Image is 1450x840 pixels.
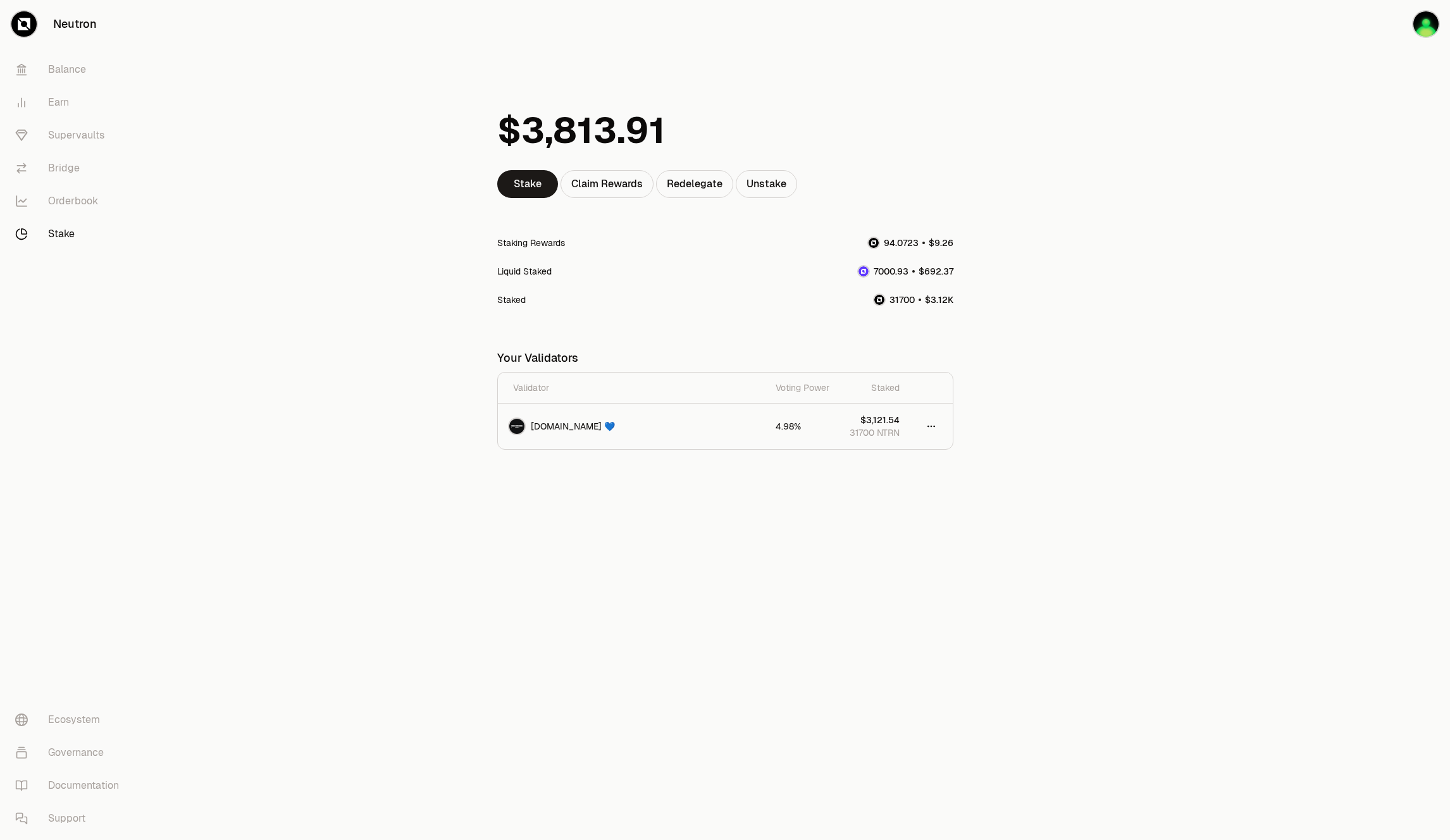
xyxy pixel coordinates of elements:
[860,414,900,426] span: $3,121.54
[5,218,137,250] a: Stake
[531,420,615,433] span: [DOMAIN_NAME] 💙
[509,419,524,434] img: P2P.org 💙 Logo
[5,802,137,835] a: Support
[5,703,137,736] a: Ecosystem
[561,170,654,198] div: Claim Rewards
[498,373,765,404] th: Validator
[497,293,526,306] div: Staked
[869,238,879,248] img: NTRN Logo
[5,86,137,119] a: Earn
[656,170,733,198] a: Redelegate
[850,381,900,394] div: Staked
[497,265,552,278] div: Liquid Staked
[5,152,137,185] a: Bridge
[850,426,900,439] span: 31700 NTRN
[5,185,137,218] a: Orderbook
[5,736,137,769] a: Governance
[497,344,953,372] div: Your Validators
[5,53,137,86] a: Balance
[5,119,137,152] a: Supervaults
[5,769,137,802] a: Documentation
[765,373,840,404] th: Voting Power
[497,237,565,249] div: Staking Rewards
[736,170,797,198] a: Unstake
[858,266,869,276] img: dNTRN Logo
[1413,11,1439,37] img: KPLR ledger
[874,295,884,305] img: NTRN Logo
[765,404,840,449] td: 4.98%
[497,170,558,198] a: Stake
